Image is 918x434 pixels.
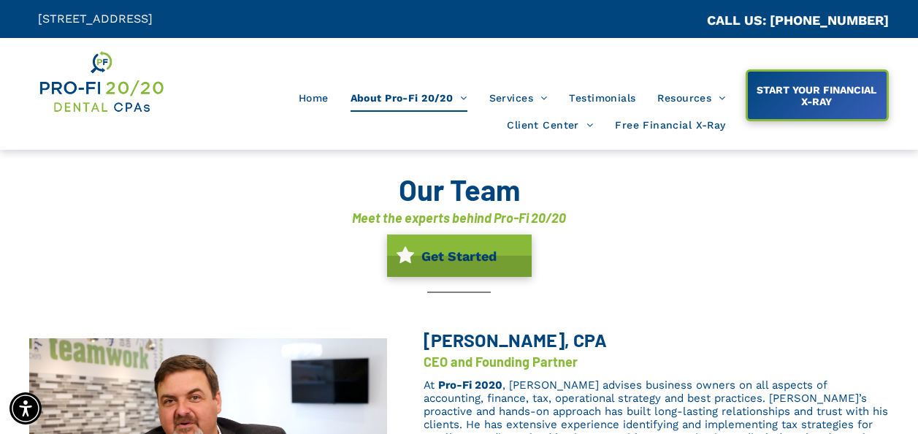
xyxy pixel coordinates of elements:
font: Meet the experts behind Pro-Fi 20/20 [352,210,566,226]
span: [STREET_ADDRESS] [38,12,153,26]
a: Free Financial X-Ray [604,112,736,140]
a: Get Started [387,235,532,277]
font: Our Team [399,172,520,207]
a: Testimonials [558,84,646,112]
a: Resources [646,84,736,112]
img: Get Dental CPA Consulting, Bookkeeping, & Bank Loans [38,49,164,115]
a: About Pro-Fi 20/20 [340,84,478,112]
span: At [424,378,435,392]
font: CEO and Founding Partner [424,354,578,370]
span: Get Started [416,241,502,271]
span: CA::CALLC [645,14,707,28]
span: START YOUR FINANCIAL X-RAY [749,77,884,115]
a: Pro-Fi 2020 [438,378,502,392]
a: Services [478,84,559,112]
a: START YOUR FINANCIAL X-RAY [746,69,889,121]
span: [PERSON_NAME], CPA [424,329,607,351]
a: CALL US: [PHONE_NUMBER] [707,12,889,28]
div: Accessibility Menu [9,392,42,425]
a: Home [288,84,340,112]
a: Client Center [496,112,604,140]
